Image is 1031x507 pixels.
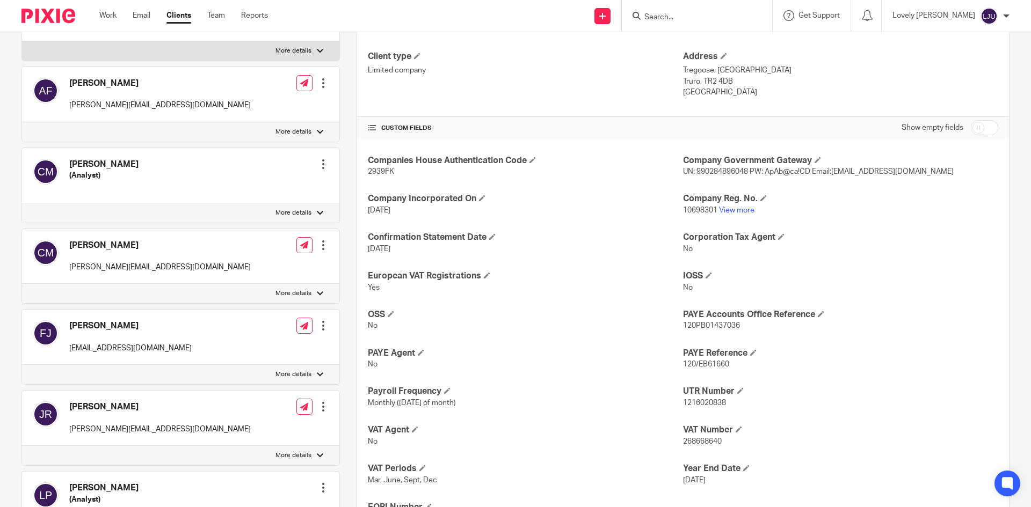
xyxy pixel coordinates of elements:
span: [DATE] [368,207,390,214]
span: No [368,438,377,445]
h4: CUSTOM FIELDS [368,124,683,133]
h4: IOSS [683,270,998,282]
img: svg%3E [33,78,59,104]
h4: VAT Number [683,424,998,436]
span: 120/EB61660 [683,361,729,368]
img: svg%3E [33,401,59,427]
span: 120PB01437036 [683,322,740,329]
p: Tregoose, [GEOGRAPHIC_DATA] [683,65,998,76]
p: [EMAIL_ADDRESS][DOMAIN_NAME] [69,343,192,354]
p: More details [275,128,311,136]
h4: Companies House Authentication Code [368,155,683,166]
h4: PAYE Reference [683,348,998,359]
span: Mar, June, Sept, Dec [368,476,437,484]
p: More details [275,209,311,217]
span: [DATE] [368,245,390,253]
span: No [683,284,693,291]
h4: VAT Periods [368,463,683,474]
h4: Confirmation Statement Date [368,232,683,243]
span: Monthly ([DATE] of month) [368,399,456,407]
a: Email [133,10,150,21]
img: svg%3E [33,320,59,346]
img: svg%3E [981,8,998,25]
span: No [683,245,693,253]
span: 1216020838 [683,399,726,407]
h4: Corporation Tax Agent [683,232,998,243]
span: UN: 990284896048 PW: ApAb@ca!CD Email:[EMAIL_ADDRESS][DOMAIN_NAME] [683,168,954,175]
h4: Address [683,51,998,62]
h4: Company Incorporated On [368,193,683,204]
h4: Company Reg. No. [683,193,998,204]
p: More details [275,47,311,55]
h4: PAYE Accounts Office Reference [683,309,998,320]
span: 268668640 [683,438,722,445]
h4: [PERSON_NAME] [69,401,251,413]
h4: [PERSON_NAME] [69,482,139,494]
h4: [PERSON_NAME] [69,78,251,89]
h4: PAYE Agent [368,348,683,359]
span: 10698301 [683,207,717,214]
h4: [PERSON_NAME] [69,320,192,332]
a: View more [719,207,754,214]
h4: European VAT Registrations [368,270,683,282]
img: Pixie [21,9,75,23]
a: Clients [166,10,191,21]
p: More details [275,289,311,298]
h4: Payroll Frequency [368,386,683,397]
span: [DATE] [683,476,706,484]
a: Work [99,10,117,21]
h4: [PERSON_NAME] [69,159,139,170]
h5: (Analyst) [69,494,139,505]
p: More details [275,370,311,379]
p: Lovely [PERSON_NAME] [892,10,975,21]
h4: UTR Number [683,386,998,397]
a: Reports [241,10,268,21]
h4: [PERSON_NAME] [69,240,251,251]
h4: OSS [368,309,683,320]
span: 2939FK [368,168,394,175]
h4: Client type [368,51,683,62]
h4: VAT Agent [368,424,683,436]
span: No [368,322,377,329]
input: Search [643,13,740,23]
p: More details [275,451,311,460]
p: Limited company [368,65,683,76]
h5: (Analyst) [69,170,139,181]
p: Truro, TR2 4DB [683,76,998,87]
h4: Company Government Gateway [683,155,998,166]
label: Show empty fields [902,122,963,133]
p: [PERSON_NAME][EMAIL_ADDRESS][DOMAIN_NAME] [69,100,251,111]
a: Team [207,10,225,21]
span: Yes [368,284,380,291]
img: svg%3E [33,240,59,266]
span: Get Support [798,12,840,19]
p: [PERSON_NAME][EMAIL_ADDRESS][DOMAIN_NAME] [69,262,251,273]
p: [GEOGRAPHIC_DATA] [683,87,998,98]
span: No [368,361,377,368]
p: [PERSON_NAME][EMAIL_ADDRESS][DOMAIN_NAME] [69,424,251,435]
img: svg%3E [33,159,59,185]
h4: Year End Date [683,463,998,474]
